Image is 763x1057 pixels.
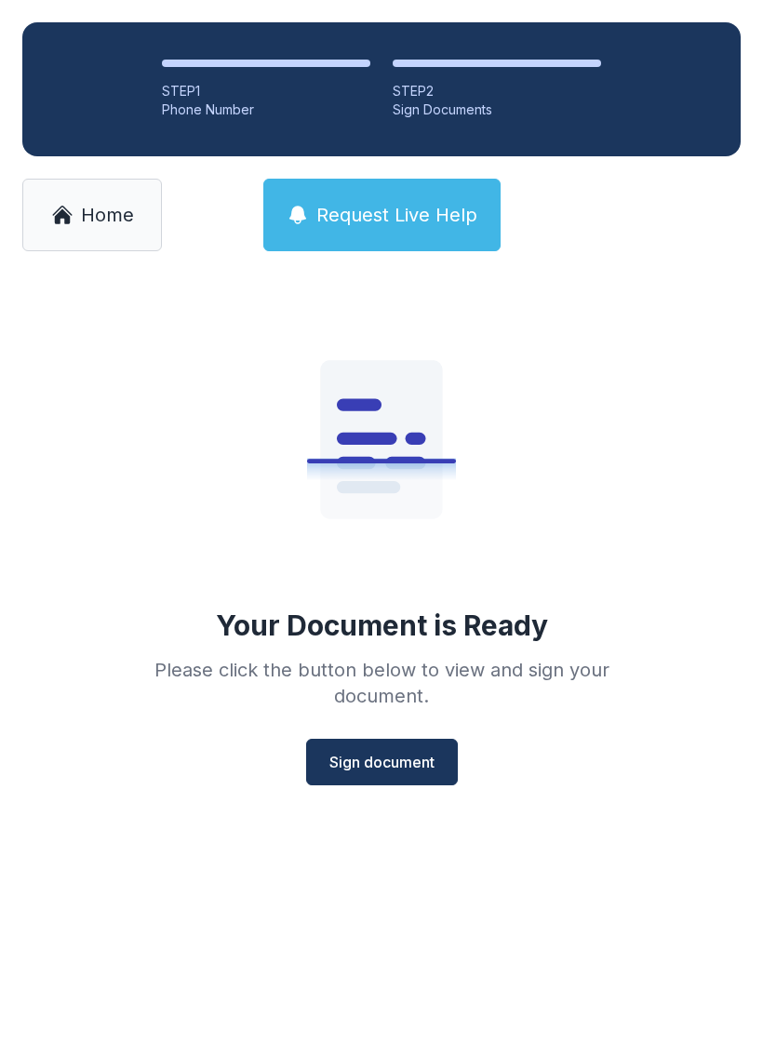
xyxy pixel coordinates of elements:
div: Sign Documents [393,100,601,119]
div: STEP 1 [162,82,370,100]
div: Phone Number [162,100,370,119]
span: Sign document [329,751,435,773]
div: Please click the button below to view and sign your document. [114,657,649,709]
div: Your Document is Ready [216,609,548,642]
span: Request Live Help [316,202,477,228]
div: STEP 2 [393,82,601,100]
span: Home [81,202,134,228]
